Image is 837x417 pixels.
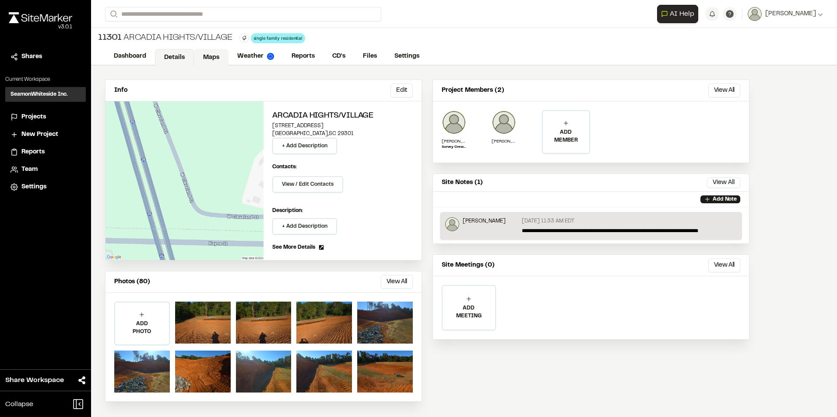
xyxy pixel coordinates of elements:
[272,130,413,138] p: [GEOGRAPHIC_DATA] , SC 29301
[11,52,81,62] a: Shares
[229,48,283,65] a: Weather
[98,31,122,45] span: 11301
[155,49,194,66] a: Details
[492,110,516,135] img: Jake Shelley
[445,217,459,231] img: Jake Shelley
[442,110,466,135] img: Morgan Beumee
[272,176,343,193] button: View / Edit Contacts
[11,182,81,192] a: Settings
[115,320,169,336] p: ADD PHOTO
[522,217,574,225] p: [DATE] 11:33 AM EDT
[9,23,72,31] div: Oh geez...please don't...
[442,86,504,95] p: Project Members (2)
[5,399,33,410] span: Collapse
[21,147,45,157] span: Reports
[194,49,229,66] a: Maps
[105,48,155,65] a: Dashboard
[98,31,232,45] div: Arcadia Hights/Village
[442,178,483,188] p: Site Notes (1)
[272,110,413,122] h2: Arcadia Hights/Village
[442,261,495,270] p: Site Meetings (0)
[708,258,740,272] button: View All
[21,112,46,122] span: Projects
[239,33,249,43] button: Edit Tags
[492,138,516,145] p: [PERSON_NAME]
[272,207,413,215] p: Description:
[11,90,68,98] h3: SeamonWhiteside Inc.
[272,138,337,154] button: + Add Description
[713,195,737,203] p: Add Note
[386,48,428,65] a: Settings
[748,7,823,21] button: [PERSON_NAME]
[463,217,506,225] p: [PERSON_NAME]
[543,129,589,144] p: ADD MEMBER
[9,12,72,23] img: rebrand.png
[114,277,150,287] p: Photos (80)
[5,76,86,83] p: Current Workspace
[657,5,702,23] div: Open AI Assistant
[272,122,413,130] p: [STREET_ADDRESS]
[765,9,816,19] span: [PERSON_NAME]
[381,275,413,289] button: View All
[390,83,413,97] button: Edit
[443,304,495,320] p: ADD MEETING
[354,48,386,65] a: Files
[748,7,762,21] img: User
[657,5,698,23] button: Open AI Assistant
[21,52,42,62] span: Shares
[21,165,38,174] span: Team
[707,177,740,188] button: View All
[272,218,337,235] button: + Add Description
[11,147,81,157] a: Reports
[11,130,81,139] a: New Project
[442,145,466,150] p: Survey Crew Chief
[105,7,121,21] button: Search
[21,182,46,192] span: Settings
[442,138,466,145] p: [PERSON_NAME]
[11,112,81,122] a: Projects
[708,83,740,97] button: View All
[283,48,324,65] a: Reports
[267,53,274,60] img: precipai.png
[670,9,694,19] span: AI Help
[272,243,315,251] span: See More Details
[324,48,354,65] a: CD's
[272,163,297,171] p: Contacts:
[21,130,58,139] span: New Project
[251,33,305,43] div: single family residential
[114,86,127,95] p: Info
[5,375,64,386] span: Share Workspace
[11,165,81,174] a: Team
